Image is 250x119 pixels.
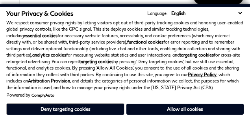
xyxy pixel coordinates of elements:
[169,10,244,16] select: Language Select
[24,33,57,38] strong: essential cookies
[28,78,70,83] strong: Arbitration Provision
[6,9,74,17] span: Your Privacy & Cookies
[32,52,66,57] strong: analytics cookies
[180,52,214,57] strong: targeting cookies
[188,72,217,77] a: Privacy Policy
[6,103,124,115] button: Deny targeting cookies
[31,93,54,97] a: ComplyAuto
[147,11,168,15] div: Language:
[6,20,244,91] p: We respect consumer privacy rights by letting visitors opt out of third-party tracking cookies an...
[6,93,54,97] div: Powered by
[127,39,163,44] strong: functional cookies
[79,59,113,64] strong: targeting cookies
[126,104,244,115] button: Allow all cookies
